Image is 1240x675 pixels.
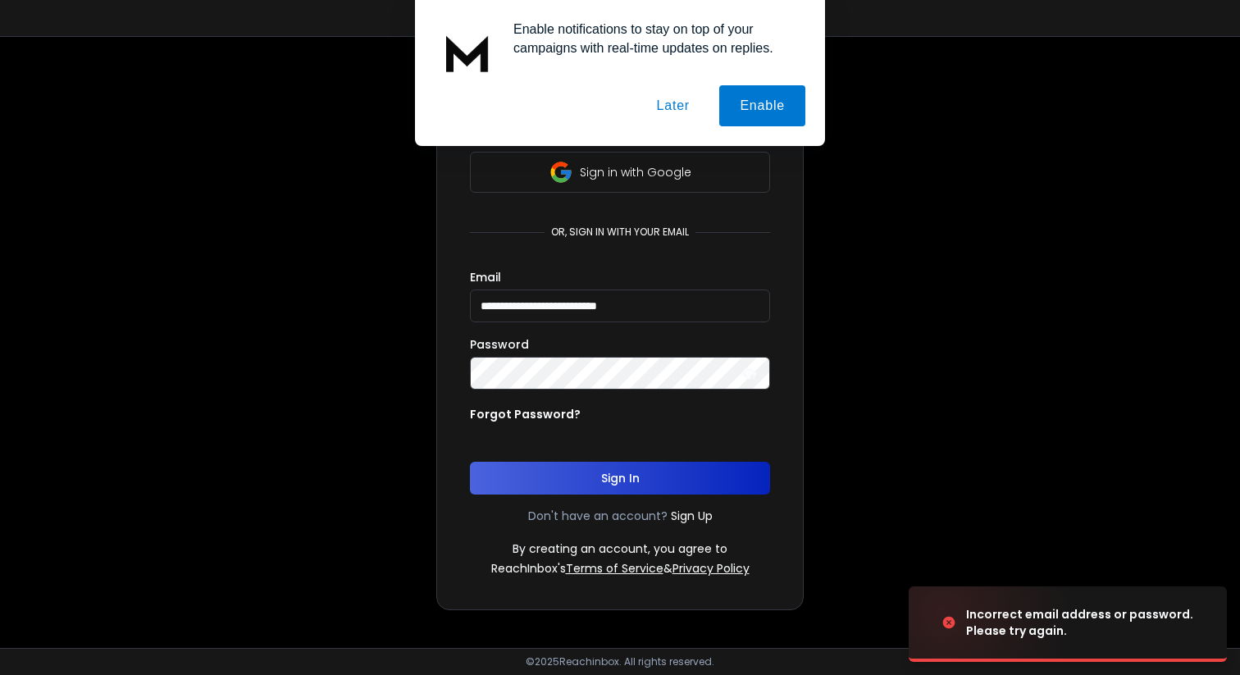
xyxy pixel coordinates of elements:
button: Enable [719,85,805,126]
a: Sign Up [671,508,713,524]
p: By creating an account, you agree to [513,540,727,557]
p: © 2025 Reachinbox. All rights reserved. [526,655,714,668]
p: or, sign in with your email [545,226,695,239]
div: Incorrect email address or password. Please try again. [966,606,1207,639]
div: Enable notifications to stay on top of your campaigns with real-time updates on replies. [500,20,805,57]
img: notification icon [435,20,500,85]
p: Forgot Password? [470,406,581,422]
button: Sign in with Google [470,152,770,193]
label: Email [470,271,501,283]
a: Privacy Policy [672,560,750,577]
button: Later [636,85,709,126]
button: Sign In [470,462,770,495]
p: ReachInbox's & [491,560,750,577]
img: image [909,578,1073,667]
label: Password [470,339,529,350]
p: Don't have an account? [528,508,668,524]
a: Terms of Service [566,560,663,577]
p: Sign in with Google [580,164,691,180]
